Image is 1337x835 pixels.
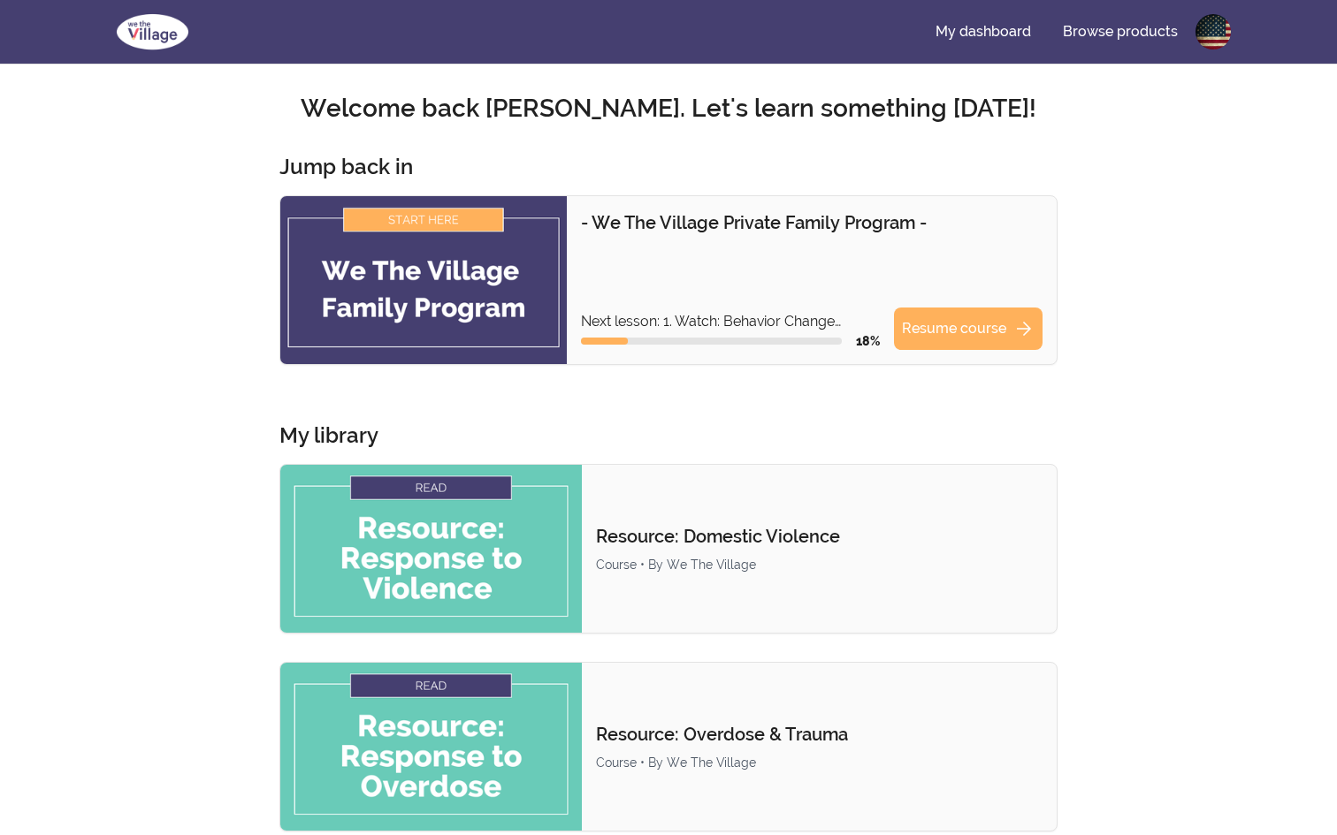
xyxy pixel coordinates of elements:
[279,153,413,181] h3: Jump back in
[596,754,1043,771] div: Course • By We The Village
[596,722,1043,747] p: Resource: Overdose & Trauma
[581,210,1043,235] p: - We The Village Private Family Program -
[106,11,199,53] img: We The Village logo
[596,524,1043,549] p: Resource: Domestic Violence
[280,196,567,364] img: Product image for - We The Village Private Family Program -
[1196,14,1231,49] img: Profile image for Hank Porcher
[279,421,378,450] h3: My library
[894,307,1043,350] a: Resume coursearrow_forward
[280,465,582,633] img: Product image for Resource: Domestic Violence
[106,93,1231,125] h2: Welcome back [PERSON_NAME]. Let's learn something [DATE]!
[856,334,880,348] span: 18 %
[279,662,1058,831] a: Product image for Resource: Overdose & TraumaResource: Overdose & TraumaCourse • By We The Village
[921,11,1231,53] nav: Main
[280,663,582,831] img: Product image for Resource: Overdose & Trauma
[921,11,1045,53] a: My dashboard
[1049,11,1192,53] a: Browse products
[596,556,1043,573] div: Course • By We The Village
[581,338,842,345] div: Course progress
[1013,318,1035,339] span: arrow_forward
[581,311,880,332] p: Next lesson: 1. Watch: Behavior Change Roadmap
[279,464,1058,634] a: Product image for Resource: Domestic ViolenceResource: Domestic ViolenceCourse • By We The Village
